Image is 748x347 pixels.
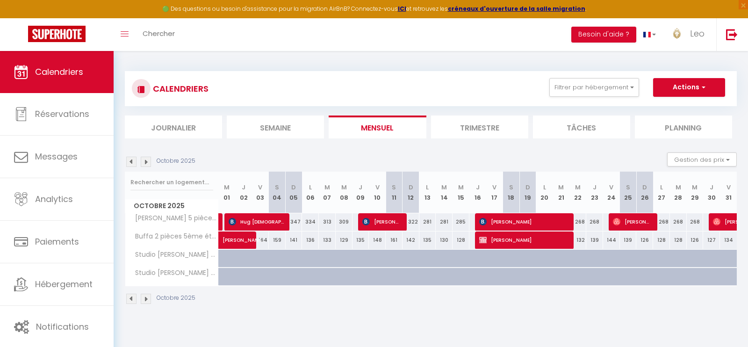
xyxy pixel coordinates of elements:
div: 148 [369,231,386,249]
div: 144 [603,231,620,249]
abbr: D [525,183,530,192]
div: 322 [403,213,419,231]
p: Octobre 2025 [157,157,195,166]
abbr: S [509,183,513,192]
li: Planning [635,116,732,138]
li: Semaine [227,116,324,138]
abbr: M [341,183,347,192]
span: Paiements [35,236,79,247]
abbr: J [476,183,480,192]
div: 141 [286,231,302,249]
div: 126 [636,231,653,249]
div: 313 [319,213,336,231]
input: Rechercher un logement... [130,174,213,191]
span: Notifications [36,321,89,333]
span: [PERSON_NAME] [362,213,402,231]
div: 135 [419,231,436,249]
abbr: L [426,183,429,192]
span: Leo [690,28,705,39]
th: 24 [603,172,620,213]
li: Journalier [125,116,222,138]
th: 03 [252,172,269,213]
div: 128 [453,231,469,249]
th: 27 [653,172,670,213]
img: ... [670,27,684,41]
th: 01 [219,172,236,213]
span: Studio [PERSON_NAME] (255) [127,250,220,260]
li: Mensuel [329,116,426,138]
div: 129 [336,231,352,249]
abbr: J [710,183,713,192]
th: 15 [453,172,469,213]
div: 268 [687,213,704,231]
abbr: D [291,183,296,192]
th: 23 [586,172,603,213]
abbr: J [359,183,362,192]
abbr: L [309,183,312,192]
th: 21 [553,172,570,213]
span: Réservations [35,108,89,120]
li: Trimestre [431,116,528,138]
abbr: M [458,183,464,192]
button: Ouvrir le widget de chat LiveChat [7,4,36,32]
th: 11 [386,172,403,213]
span: Octobre 2025 [125,199,218,213]
div: 285 [453,213,469,231]
span: Analytics [35,193,73,205]
div: 159 [269,231,286,249]
th: 26 [636,172,653,213]
span: [PERSON_NAME] [479,213,569,231]
th: 30 [703,172,720,213]
abbr: V [609,183,613,192]
div: 268 [569,213,586,231]
div: 127 [703,231,720,249]
abbr: D [642,183,647,192]
abbr: V [492,183,496,192]
th: 07 [319,172,336,213]
div: 134 [720,231,737,249]
th: 06 [302,172,319,213]
th: 20 [536,172,553,213]
div: 139 [620,231,637,249]
abbr: J [593,183,597,192]
th: 18 [503,172,519,213]
abbr: V [258,183,262,192]
span: [PERSON_NAME] [PERSON_NAME] [223,226,266,244]
h3: CALENDRIERS [151,78,209,99]
a: ICI [398,5,406,13]
div: 128 [653,231,670,249]
li: Tâches [533,116,630,138]
abbr: M [324,183,330,192]
abbr: D [409,183,413,192]
div: 130 [436,231,453,249]
iframe: Chat [708,305,741,340]
img: Super Booking [28,26,86,42]
div: 268 [653,213,670,231]
div: 281 [419,213,436,231]
div: 126 [687,231,704,249]
div: 136 [302,231,319,249]
abbr: S [392,183,396,192]
button: Actions [653,78,725,97]
abbr: S [275,183,279,192]
abbr: L [660,183,663,192]
abbr: M [224,183,230,192]
span: Studio [PERSON_NAME] (254) [127,268,220,278]
abbr: M [692,183,698,192]
div: 135 [352,231,369,249]
th: 19 [519,172,536,213]
button: Gestion des prix [667,152,737,166]
th: 17 [486,172,503,213]
th: 29 [687,172,704,213]
div: 128 [670,231,687,249]
span: Calendriers [35,66,83,78]
span: Messages [35,151,78,162]
th: 28 [670,172,687,213]
th: 25 [620,172,637,213]
button: Besoin d'aide ? [571,27,636,43]
strong: créneaux d'ouverture de la salle migration [448,5,585,13]
div: 268 [586,213,603,231]
th: 13 [419,172,436,213]
div: 161 [386,231,403,249]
